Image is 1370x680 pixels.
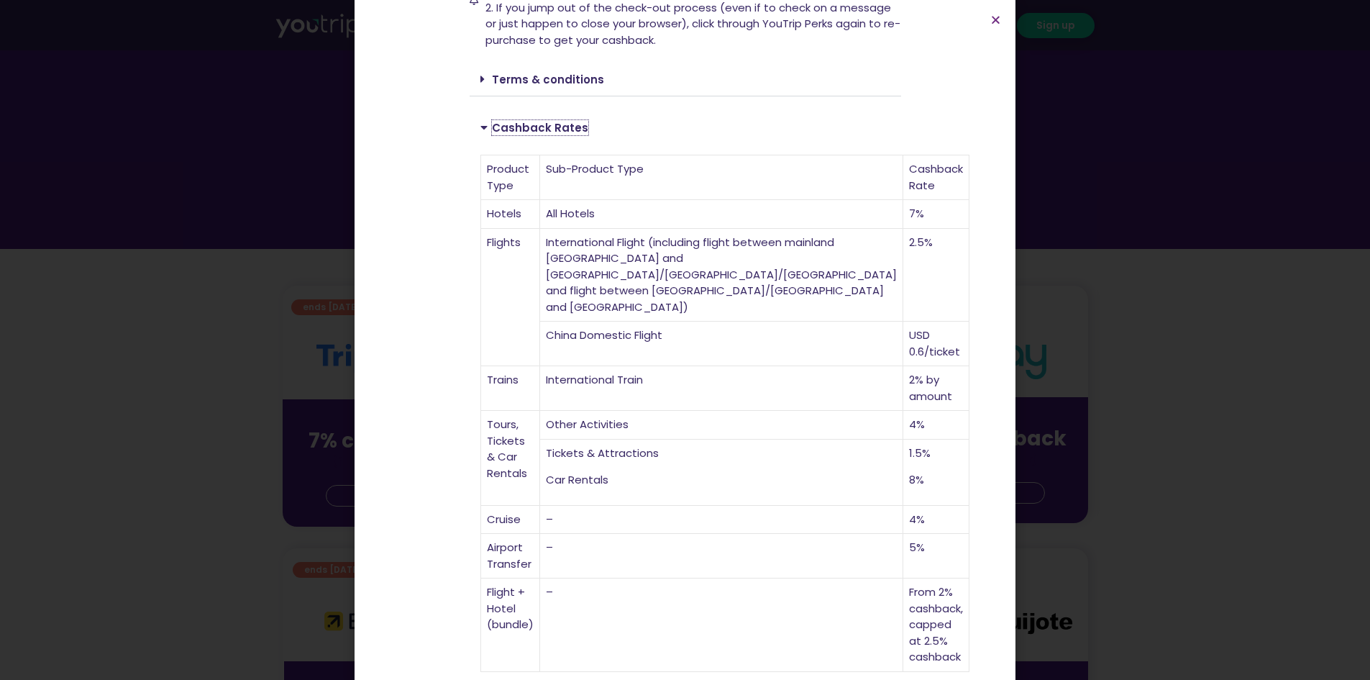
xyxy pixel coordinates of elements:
td: – [540,534,903,579]
td: From 2% cashback, capped at 2.5% cashback [903,579,969,672]
td: USD 0.6/ticket [903,322,969,366]
td: International Train [540,366,903,411]
a: Terms & conditions [492,72,604,87]
a: Close [990,14,1001,25]
span: 8% [909,472,924,487]
td: Trains [481,366,540,411]
td: China Domestic Flight [540,322,903,366]
td: Flight + Hotel (bundle) [481,579,540,672]
td: 4% [903,506,969,535]
td: Airport Transfer [481,534,540,579]
p: 1.5% [909,445,963,462]
td: 5% [903,534,969,579]
div: Cashback Rates [470,111,901,144]
td: Other Activities [540,411,903,440]
td: 4% [903,411,969,440]
td: 7% [903,200,969,229]
td: Sub-Product Type [540,155,903,200]
td: Cashback Rate [903,155,969,200]
td: Cruise [481,506,540,535]
td: Product Type [481,155,540,200]
td: All Hotels [540,200,903,229]
span: Car Rentals [546,472,608,487]
a: Cashback Rates [492,120,588,135]
td: International Flight (including flight between mainland [GEOGRAPHIC_DATA] and [GEOGRAPHIC_DATA]/[... [540,229,903,322]
td: Flights [481,229,540,367]
td: – [540,506,903,535]
td: 2% by amount [903,366,969,411]
p: Tickets & Attractions [546,445,897,462]
td: – [540,579,903,672]
div: Terms & conditions [470,63,901,96]
td: Tours, Tickets & Car Rentals [481,411,540,506]
td: Hotels [481,200,540,229]
td: 2.5% [903,229,969,322]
